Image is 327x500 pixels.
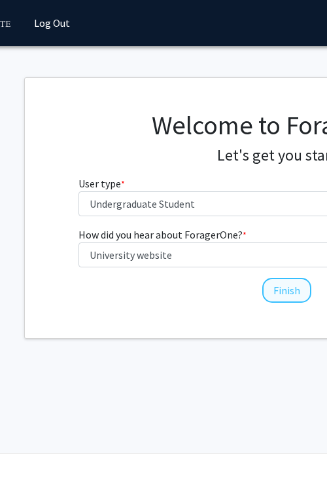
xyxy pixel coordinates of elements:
button: Finish [262,278,311,303]
label: User type [78,176,125,191]
iframe: Chat [10,441,56,490]
label: How did you hear about ForagerOne? [78,227,247,242]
